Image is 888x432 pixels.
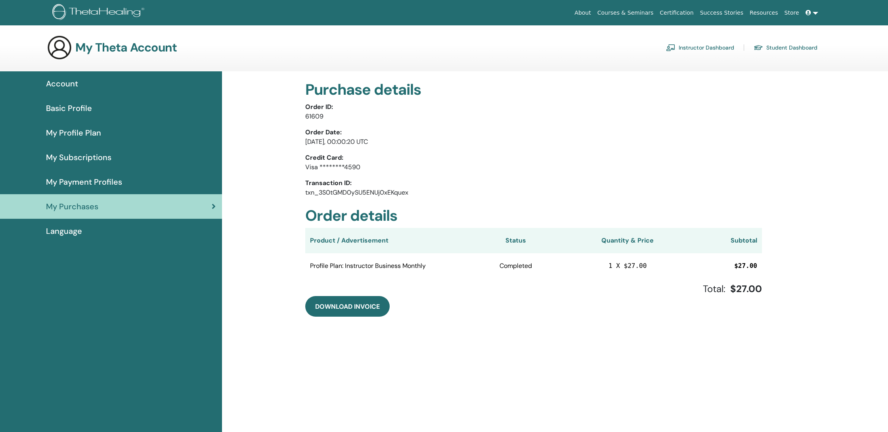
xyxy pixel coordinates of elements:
[448,228,583,253] th: Status
[46,127,101,139] span: My Profile Plan
[315,302,380,311] span: Download Invoice
[754,44,763,51] img: graduation-cap.svg
[666,41,734,54] a: Instructor Dashboard
[656,6,697,20] a: Certification
[594,6,657,20] a: Courses & Seminars
[781,6,802,20] a: Store
[46,78,78,90] span: Account
[305,188,762,197] p: txn_3S0tGMD0ySU5ENUj0xEKquex
[583,228,672,253] th: Quantity & Price
[305,207,762,225] h2: Order details
[754,41,817,54] a: Student Dashboard
[305,137,762,147] p: [DATE], 00:00:20 UTC
[305,178,762,188] p: Transaction ID:
[52,4,147,22] img: logo.png
[703,283,725,295] span: Total:
[310,261,426,271] span: Profile Plan: Instructor Business Monthly
[609,262,647,270] span: 1 X $27.00
[46,225,82,237] span: Language
[305,296,390,317] button: Download Invoice
[47,35,72,60] img: generic-user-icon.jpg
[305,81,762,99] h2: Purchase details
[46,201,98,212] span: My Purchases
[746,6,781,20] a: Resources
[305,112,762,121] p: 61609
[305,153,762,162] p: Credit Card:
[305,128,762,137] p: Order Date:
[75,40,177,55] h3: My Theta Account
[46,176,122,188] span: My Payment Profiles
[734,262,757,270] span: $27.00
[571,6,594,20] a: About
[46,102,92,114] span: Basic Profile
[666,44,676,51] img: chalkboard-teacher.svg
[305,102,762,112] p: Order ID:
[730,283,762,295] span: $27.00
[697,6,746,20] a: Success Stories
[46,151,111,163] span: My Subscriptions
[672,236,757,245] div: Subtotal
[499,262,532,270] span: Completed
[310,236,448,245] div: Product / Advertisement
